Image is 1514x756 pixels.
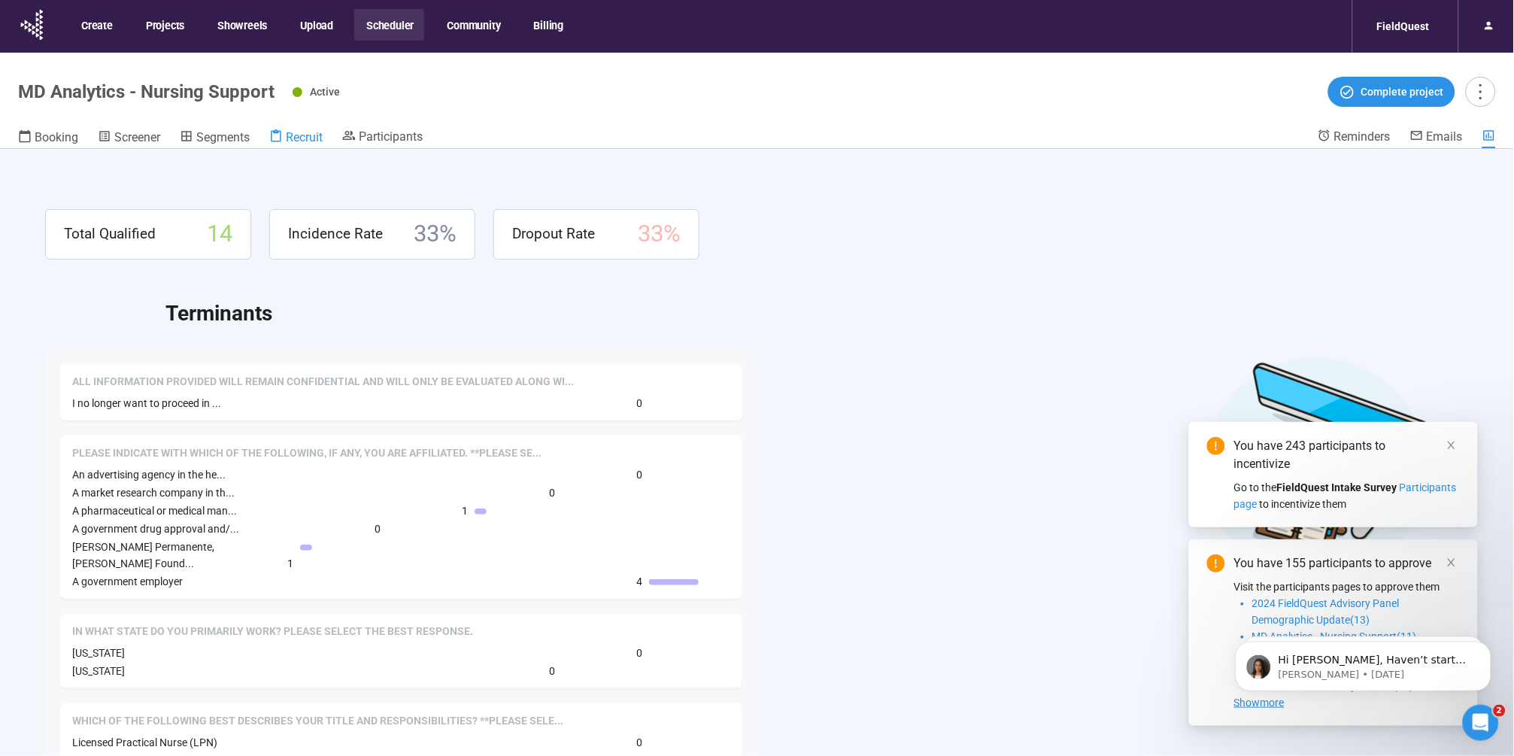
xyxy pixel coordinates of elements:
[1207,554,1225,572] span: exclamation-circle
[207,216,232,253] span: 14
[18,81,275,102] h1: MD Analytics - Nursing Support
[1252,597,1400,626] span: 2024 FieldQuest Advisory Panel Demographic Update(13)
[288,555,294,572] span: 1
[1494,705,1506,717] span: 2
[1204,355,1431,581] img: Desktop work notes
[414,216,457,253] span: 33 %
[1213,610,1514,715] iframe: Intercom notifications message
[342,129,423,147] a: Participants
[72,541,214,569] span: [PERSON_NAME] Permanente, [PERSON_NAME] Found...
[1463,705,1499,741] iframe: Intercom live chat
[1234,578,1460,595] p: Visit the participants pages to approve them
[72,375,574,390] span: All information provided will remain confidential and will only be evaluated along with the opini...
[114,130,160,144] span: Screener
[1318,129,1391,147] a: Reminders
[1334,129,1391,144] span: Reminders
[72,714,563,729] span: Which of the following best describes your title and responsibilities? **Please select one**
[288,223,383,245] span: Incidence Rate
[72,446,542,461] span: Please indicate with which of the following, if any, you are affiliated. **Please select all that...
[1207,437,1225,455] span: exclamation-circle
[69,9,123,41] button: Create
[550,484,556,501] span: 0
[638,216,681,253] span: 33 %
[98,129,160,148] a: Screener
[134,9,195,41] button: Projects
[72,736,217,748] span: Licensed Practical Nurse (LPN)
[165,297,1469,330] h2: Terminants
[72,647,125,659] span: [US_STATE]
[354,9,424,41] button: Scheduler
[637,645,643,661] span: 0
[1446,440,1457,451] span: close
[72,505,237,517] span: A pharmaceutical or medical man...
[72,575,183,587] span: A government employer
[1368,12,1439,41] div: FieldQuest
[1427,129,1463,144] span: Emails
[463,502,469,519] span: 1
[64,223,156,245] span: Total Qualified
[1234,437,1460,473] div: You have 243 participants to incentivize
[1361,83,1444,100] span: Complete project
[359,129,423,144] span: Participants
[205,9,278,41] button: Showreels
[72,397,221,409] span: I no longer want to proceed in ...
[1466,77,1496,107] button: more
[637,395,643,411] span: 0
[286,130,323,144] span: Recruit
[72,665,125,677] span: [US_STATE]
[180,129,250,148] a: Segments
[637,573,643,590] span: 4
[512,223,595,245] span: Dropout Rate
[310,86,340,98] span: Active
[288,9,344,41] button: Upload
[1234,479,1460,512] div: Go to the to incentivize them
[35,130,78,144] span: Booking
[1234,554,1460,572] div: You have 155 participants to approve
[522,9,575,41] button: Billing
[550,663,556,679] span: 0
[72,469,226,481] span: An advertising agency in the he...
[18,129,78,148] a: Booking
[1410,129,1463,147] a: Emails
[1328,77,1455,107] button: Complete project
[375,521,381,537] span: 0
[637,734,643,751] span: 0
[1277,481,1397,493] strong: FieldQuest Intake Survey
[72,523,239,535] span: A government drug approval and/...
[72,487,235,499] span: A market research company in th...
[196,130,250,144] span: Segments
[1470,81,1491,102] span: more
[1446,557,1457,568] span: close
[435,9,511,41] button: Community
[637,466,643,483] span: 0
[72,624,473,639] span: In what state do you primarily work? Please select the best response.
[269,129,323,148] a: Recruit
